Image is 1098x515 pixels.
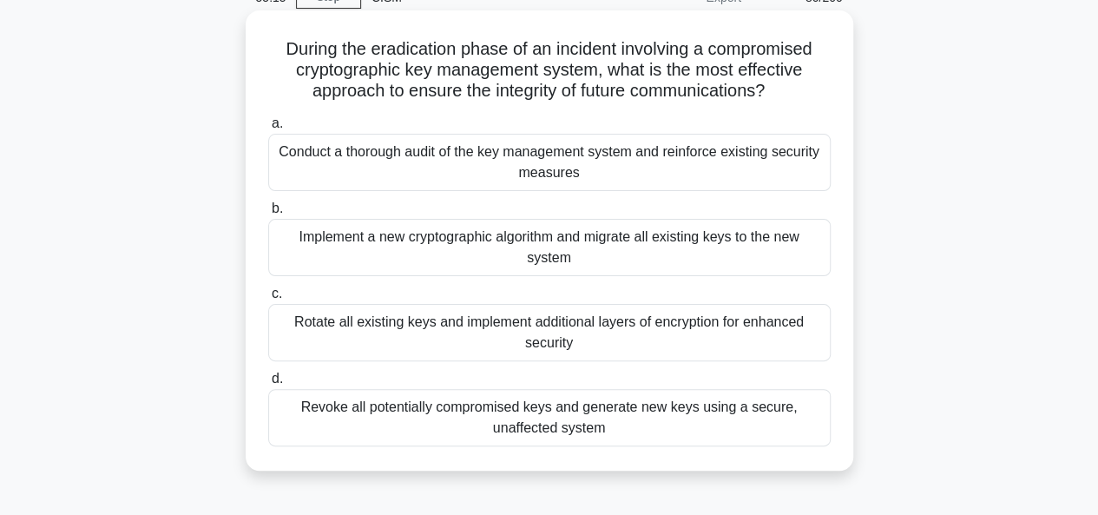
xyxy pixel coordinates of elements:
[268,304,831,361] div: Rotate all existing keys and implement additional layers of encryption for enhanced security
[266,38,832,102] h5: During the eradication phase of an incident involving a compromised cryptographic key management ...
[268,389,831,446] div: Revoke all potentially compromised keys and generate new keys using a secure, unaffected system
[272,116,283,130] span: a.
[272,201,283,215] span: b.
[268,134,831,191] div: Conduct a thorough audit of the key management system and reinforce existing security measures
[272,286,282,300] span: c.
[268,219,831,276] div: Implement a new cryptographic algorithm and migrate all existing keys to the new system
[272,371,283,386] span: d.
